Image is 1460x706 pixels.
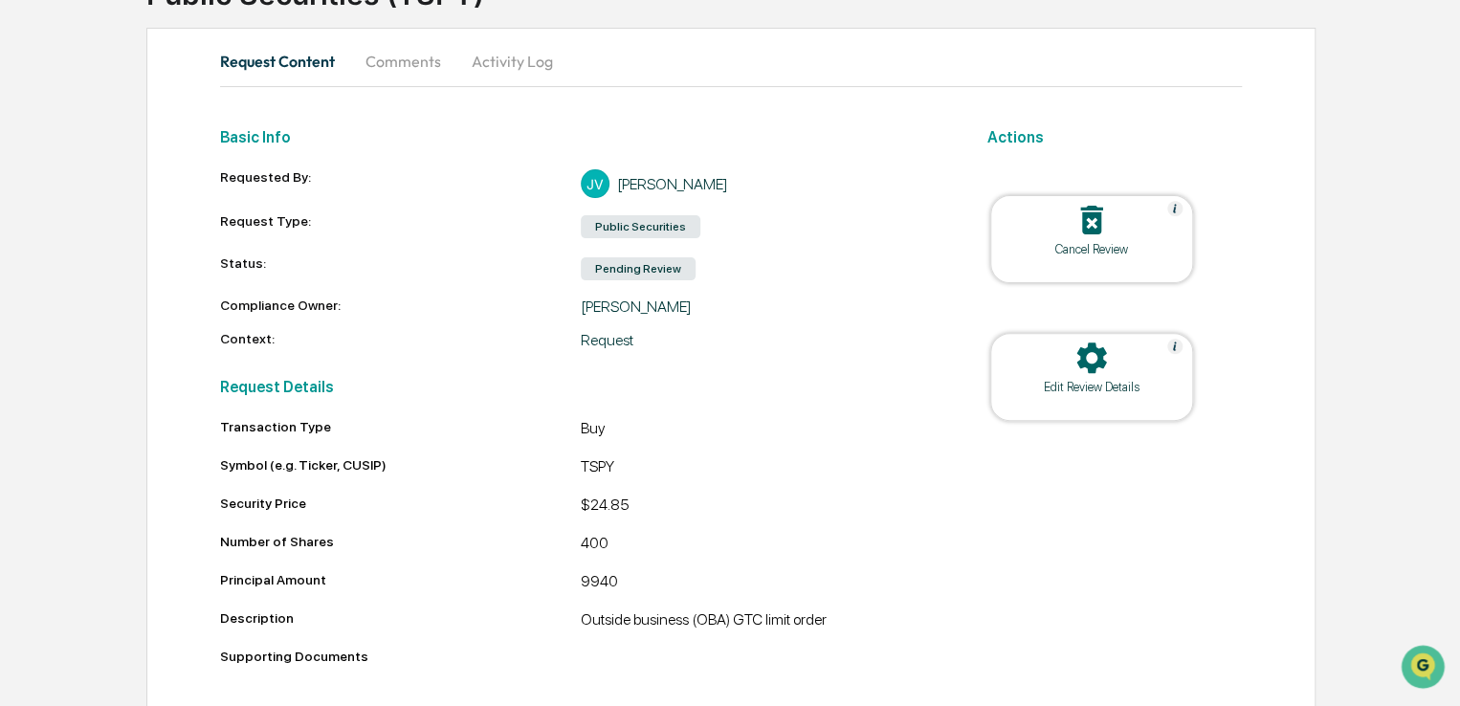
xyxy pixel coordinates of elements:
[65,165,242,181] div: We're available if you need us!
[581,331,941,349] div: Request
[220,534,581,549] div: Number of Shares
[19,40,348,71] p: How can we help?
[220,496,581,511] div: Security Price
[220,457,581,473] div: Symbol (e.g. Ticker, CUSIP)
[220,378,941,396] h2: Request Details
[135,323,232,339] a: Powered byPylon
[220,572,581,587] div: Principal Amount
[220,255,581,282] div: Status:
[220,610,581,626] div: Description
[1167,339,1183,354] img: Help
[1006,242,1178,256] div: Cancel Review
[65,146,314,165] div: Start new chat
[19,243,34,258] div: 🖐️
[220,419,581,434] div: Transaction Type
[581,457,941,480] div: TSPY
[617,175,728,193] div: [PERSON_NAME]
[38,277,121,297] span: Data Lookup
[19,146,54,181] img: 1746055101610-c473b297-6a78-478c-a979-82029cc54cd1
[131,233,245,268] a: 🗄️Attestations
[581,496,941,518] div: $24.85
[19,279,34,295] div: 🔎
[220,38,350,84] button: Request Content
[581,572,941,595] div: 9940
[581,257,696,280] div: Pending Review
[38,241,123,260] span: Preclearance
[1006,380,1178,394] div: Edit Review Details
[581,169,609,198] div: JV
[581,419,941,442] div: Buy
[158,241,237,260] span: Attestations
[1399,643,1450,695] iframe: Open customer support
[220,169,581,198] div: Requested By:
[987,128,1242,146] h2: Actions
[581,534,941,557] div: 400
[220,298,581,316] div: Compliance Owner:
[11,270,128,304] a: 🔎Data Lookup
[220,128,941,146] h2: Basic Info
[581,215,700,238] div: Public Securities
[350,38,456,84] button: Comments
[11,233,131,268] a: 🖐️Preclearance
[325,152,348,175] button: Start new chat
[190,324,232,339] span: Pylon
[220,213,581,240] div: Request Type:
[220,649,941,664] div: Supporting Documents
[581,610,941,633] div: Outside business (OBA) GTC limit order
[456,38,568,84] button: Activity Log
[1167,201,1183,216] img: Help
[581,298,941,316] div: [PERSON_NAME]
[220,331,581,349] div: Context:
[139,243,154,258] div: 🗄️
[220,38,1242,84] div: secondary tabs example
